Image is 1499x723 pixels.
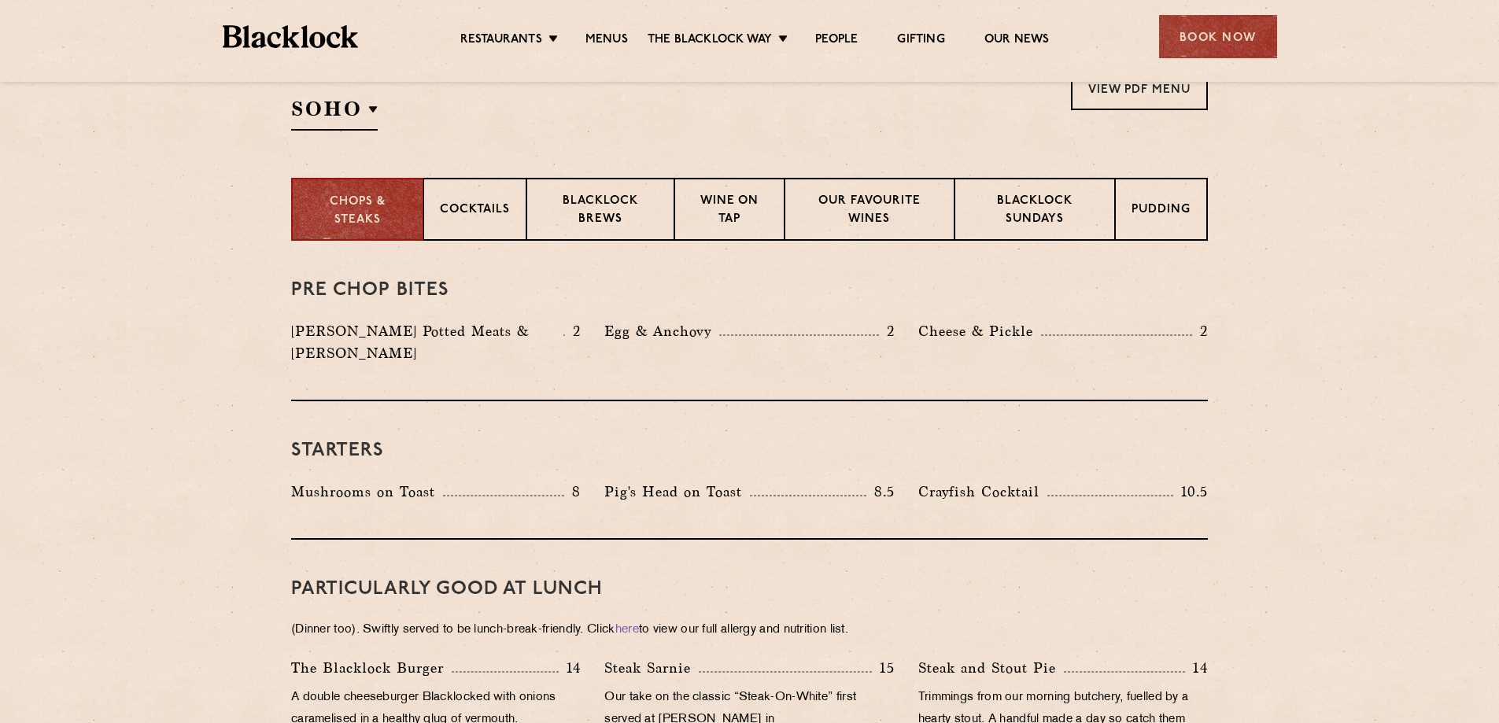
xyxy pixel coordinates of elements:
p: Steak and Stout Pie [918,657,1064,679]
p: 8.5 [866,481,895,502]
p: (Dinner too). Swiftly served to be lunch-break-friendly. Click to view our full allergy and nutri... [291,619,1208,641]
p: Steak Sarnie [604,657,699,679]
p: Chops & Steaks [308,194,407,229]
h3: Pre Chop Bites [291,280,1208,301]
h3: Starters [291,441,1208,461]
p: Pudding [1132,201,1191,221]
a: The Blacklock Way [648,32,772,50]
p: Mushrooms on Toast [291,481,443,503]
div: Book Now [1159,15,1277,58]
h3: PARTICULARLY GOOD AT LUNCH [291,579,1208,599]
p: [PERSON_NAME] Potted Meats & [PERSON_NAME] [291,320,563,364]
h2: SOHO [291,95,378,131]
p: Wine on Tap [691,193,768,230]
p: Cheese & Pickle [918,320,1041,342]
p: 15 [872,658,895,678]
p: 8 [564,481,581,502]
a: Restaurants [460,32,542,50]
p: Cocktails [440,201,510,221]
a: People [815,32,858,50]
p: Crayfish Cocktail [918,481,1047,503]
p: 14 [1185,658,1208,678]
p: Pig's Head on Toast [604,481,750,503]
p: The Blacklock Burger [291,657,452,679]
p: 2 [1192,321,1208,341]
p: Egg & Anchovy [604,320,719,342]
p: 14 [559,658,582,678]
p: 2 [879,321,895,341]
p: Our favourite wines [801,193,937,230]
p: Blacklock Sundays [971,193,1098,230]
a: Our News [984,32,1050,50]
a: Menus [585,32,628,50]
img: BL_Textured_Logo-footer-cropped.svg [223,25,359,48]
p: Blacklock Brews [543,193,658,230]
a: View PDF Menu [1071,67,1208,110]
p: 10.5 [1173,481,1208,502]
a: Gifting [897,32,944,50]
a: here [615,624,639,636]
p: 2 [565,321,581,341]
